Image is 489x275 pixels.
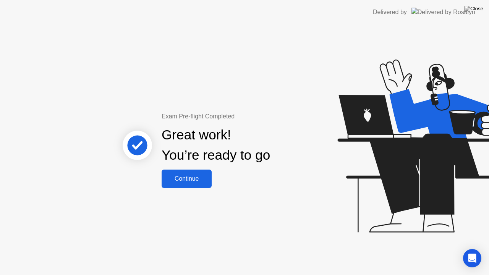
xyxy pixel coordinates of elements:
img: Delivered by Rosalyn [411,8,475,16]
div: Continue [164,175,209,182]
div: Great work! You’re ready to go [162,125,270,165]
div: Exam Pre-flight Completed [162,112,319,121]
img: Close [464,6,483,12]
button: Continue [162,170,212,188]
div: Delivered by [373,8,407,17]
div: Open Intercom Messenger [463,249,481,267]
